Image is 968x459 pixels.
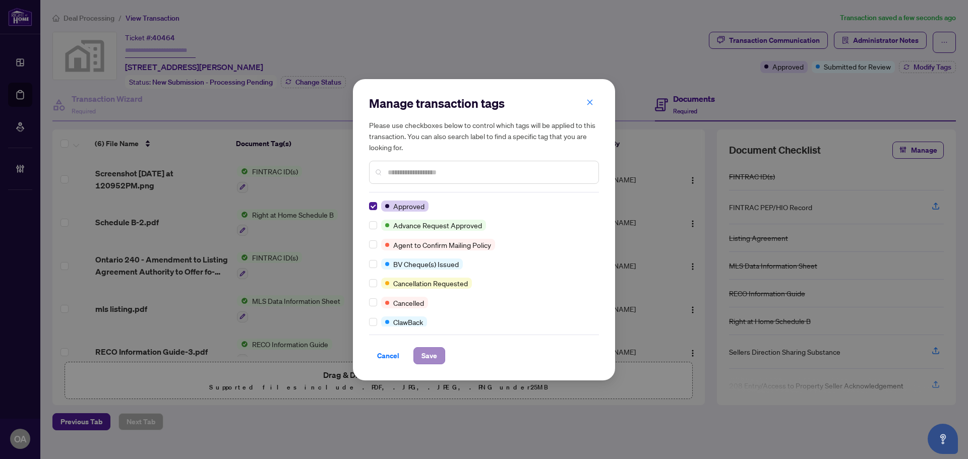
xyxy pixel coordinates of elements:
[369,347,407,364] button: Cancel
[393,278,468,289] span: Cancellation Requested
[586,99,593,106] span: close
[393,316,423,327] span: ClawBack
[393,239,491,250] span: Agent to Confirm Mailing Policy
[369,119,599,153] h5: Please use checkboxes below to control which tags will be applied to this transaction. You can al...
[413,347,445,364] button: Save
[393,201,425,212] span: Approved
[393,220,482,231] span: Advance Request Approved
[928,424,958,454] button: Open asap
[393,297,424,308] span: Cancelled
[393,258,459,270] span: BV Cheque(s) Issued
[369,95,599,111] h2: Manage transaction tags
[421,348,437,364] span: Save
[377,348,399,364] span: Cancel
